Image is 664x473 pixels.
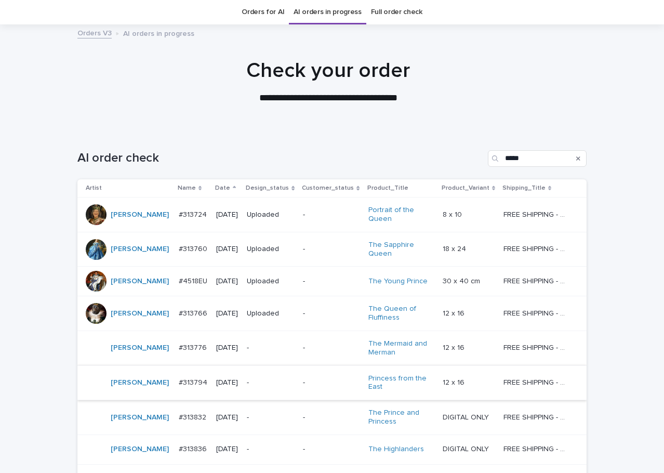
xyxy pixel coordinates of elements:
[443,411,491,422] p: DIGITAL ONLY
[86,182,102,194] p: Artist
[368,241,433,258] a: The Sapphire Queen
[443,376,467,387] p: 12 x 16
[77,331,587,365] tr: [PERSON_NAME] #313776#313776 [DATE]--The Mermaid and Merman 12 x 1612 x 16 FREE SHIPPING - previe...
[179,411,208,422] p: #313832
[111,445,169,454] a: [PERSON_NAME]
[503,243,570,254] p: FREE SHIPPING - preview in 1-2 business days, after your approval delivery will take 5-10 b.d.
[77,27,112,38] a: Orders V3
[247,277,295,286] p: Uploaded
[111,277,169,286] a: [PERSON_NAME]
[442,182,489,194] p: Product_Variant
[443,275,482,286] p: 30 x 40 cm
[123,27,194,38] p: AI orders in progress
[247,378,295,387] p: -
[443,341,467,352] p: 12 x 16
[74,58,583,83] h1: Check your order
[77,296,587,331] tr: [PERSON_NAME] #313766#313766 [DATE]Uploaded-The Queen of Fluffiness 12 x 1612 x 16 FREE SHIPPING ...
[216,277,238,286] p: [DATE]
[503,443,570,454] p: FREE SHIPPING - preview in 1-2 business days, after your approval delivery will take 5-10 b.d.
[247,245,295,254] p: Uploaded
[247,445,295,454] p: -
[303,309,360,318] p: -
[303,378,360,387] p: -
[77,232,587,267] tr: [PERSON_NAME] #313760#313760 [DATE]Uploaded-The Sapphire Queen 18 x 2418 x 24 FREE SHIPPING - pre...
[216,245,238,254] p: [DATE]
[443,243,468,254] p: 18 x 24
[179,307,209,318] p: #313766
[179,243,209,254] p: #313760
[216,378,238,387] p: [DATE]
[77,151,484,166] h1: AI order check
[503,411,570,422] p: FREE SHIPPING - preview in 1-2 business days, after your approval delivery will take 5-10 b.d.
[503,275,570,286] p: FREE SHIPPING - preview in 1-2 business days, after your approval delivery will take 5-10 busines...
[216,445,238,454] p: [DATE]
[178,182,196,194] p: Name
[443,307,467,318] p: 12 x 16
[303,211,360,219] p: -
[303,344,360,352] p: -
[179,208,209,219] p: #313724
[216,344,238,352] p: [DATE]
[215,182,230,194] p: Date
[503,376,570,387] p: FREE SHIPPING - preview in 1-2 business days, after your approval delivery will take 5-10 b.d.
[443,208,464,219] p: 8 x 10
[367,182,408,194] p: Product_Title
[179,376,209,387] p: #313794
[77,435,587,464] tr: [PERSON_NAME] #313836#313836 [DATE]--The Highlanders DIGITAL ONLYDIGITAL ONLY FREE SHIPPING - pre...
[368,339,433,357] a: The Mermaid and Merman
[368,305,433,322] a: The Queen of Fluffiness
[247,344,295,352] p: -
[111,211,169,219] a: [PERSON_NAME]
[179,443,209,454] p: #313836
[368,409,433,426] a: The Prince and Princess
[247,413,295,422] p: -
[368,374,433,392] a: Princess from the East
[303,445,360,454] p: -
[503,208,570,219] p: FREE SHIPPING - preview in 1-2 business days, after your approval delivery will take 5-10 b.d.
[77,198,587,232] tr: [PERSON_NAME] #313724#313724 [DATE]Uploaded-Portrait of the Queen 8 x 108 x 10 FREE SHIPPING - pr...
[503,341,570,352] p: FREE SHIPPING - preview in 1-2 business days, after your approval delivery will take 5-10 b.d.
[488,150,587,167] input: Search
[77,400,587,435] tr: [PERSON_NAME] #313832#313832 [DATE]--The Prince and Princess DIGITAL ONLYDIGITAL ONLY FREE SHIPPI...
[443,443,491,454] p: DIGITAL ONLY
[247,309,295,318] p: Uploaded
[247,211,295,219] p: Uploaded
[303,413,360,422] p: -
[216,413,238,422] p: [DATE]
[368,445,424,454] a: The Highlanders
[77,365,587,400] tr: [PERSON_NAME] #313794#313794 [DATE]--Princess from the East 12 x 1612 x 16 FREE SHIPPING - previe...
[216,211,238,219] p: [DATE]
[111,309,169,318] a: [PERSON_NAME]
[503,307,570,318] p: FREE SHIPPING - preview in 1-2 business days, after your approval delivery will take 5-10 b.d.
[303,245,360,254] p: -
[111,344,169,352] a: [PERSON_NAME]
[368,277,428,286] a: The Young Prince
[302,182,354,194] p: Customer_status
[179,341,209,352] p: #313776
[179,275,209,286] p: #4518EU
[111,378,169,387] a: [PERSON_NAME]
[111,413,169,422] a: [PERSON_NAME]
[77,267,587,296] tr: [PERSON_NAME] #4518EU#4518EU [DATE]Uploaded-The Young Prince 30 x 40 cm30 x 40 cm FREE SHIPPING -...
[246,182,289,194] p: Design_status
[303,277,360,286] p: -
[111,245,169,254] a: [PERSON_NAME]
[368,206,433,224] a: Portrait of the Queen
[502,182,546,194] p: Shipping_Title
[216,309,238,318] p: [DATE]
